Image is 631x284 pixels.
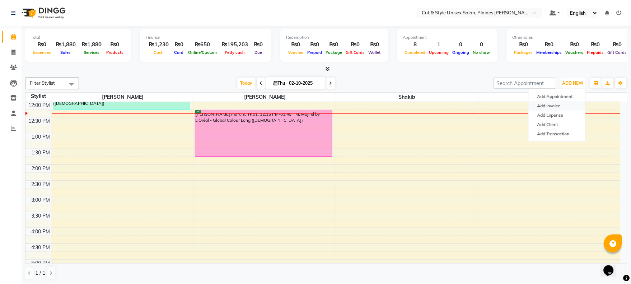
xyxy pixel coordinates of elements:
span: Card [173,50,186,55]
div: ₨0 [535,41,564,49]
span: Services [82,50,101,55]
span: ADD NEW [562,80,584,86]
span: Expenses [31,50,53,55]
div: ₨0 [324,41,344,49]
div: ₨1,880 [53,41,79,49]
span: Products [104,50,125,55]
div: 2:00 PM [30,165,52,172]
div: [PERSON_NAME] ma"am, TK01, 12:15 PM-01:45 PM, Majirel by L'Oréal - Global Colour Long ([DEMOGRAPH... [195,110,332,157]
span: Today [238,78,256,89]
a: Add Transaction [529,129,585,139]
div: ₨1,230 [146,41,172,49]
button: Add Appointment [529,92,585,101]
span: Thu [272,80,287,86]
div: ₨0 [564,41,585,49]
div: 3:00 PM [30,196,52,204]
span: Vouchers [564,50,585,55]
div: Redemption [286,34,383,41]
div: 1 [427,41,451,49]
span: [PERSON_NAME] [194,93,336,102]
span: Cash [152,50,165,55]
span: Shakib [336,93,478,102]
span: Filter Stylist [30,80,55,86]
span: 1 / 1 [35,269,45,277]
div: 1:00 PM [30,133,52,141]
input: 2025-10-02 [287,78,323,89]
div: 8 [403,41,427,49]
div: ₨0 [104,41,125,49]
span: Ongoing [451,50,471,55]
div: 3:30 PM [30,212,52,220]
div: Finance [146,34,266,41]
span: Gift Cards [606,50,629,55]
div: ₨0 [251,41,266,49]
a: Add Client [529,120,585,129]
span: Online/Custom [186,50,219,55]
div: ₨0 [172,41,186,49]
div: Other sales [513,34,629,41]
iframe: chat widget [601,255,624,277]
img: logo [18,3,67,23]
span: Shaniv [478,93,621,102]
div: ₨650 [186,41,219,49]
div: ₨195,203 [219,41,251,49]
span: Completed [403,50,427,55]
span: Upcoming [427,50,451,55]
span: Prepaids [585,50,606,55]
div: ₨0 [513,41,535,49]
a: Add Expense [529,111,585,120]
span: Packages [513,50,535,55]
div: 0 [451,41,471,49]
div: 12:00 PM [27,102,52,109]
span: Petty cash [223,50,247,55]
div: Appointment [403,34,492,41]
span: Prepaid [305,50,324,55]
div: ₨0 [31,41,53,49]
span: [PERSON_NAME] [52,93,194,102]
div: ₨1,880 [79,41,104,49]
span: Gift Cards [344,50,367,55]
span: Voucher [286,50,305,55]
div: ₨0 [344,41,367,49]
div: 0 [471,41,492,49]
span: Memberships [535,50,564,55]
div: 2:30 PM [30,181,52,188]
div: 1:30 PM [30,149,52,157]
div: 5:00 PM [30,260,52,267]
a: Add Invoice [529,101,585,111]
div: Stylist [25,93,52,100]
div: ₨0 [367,41,383,49]
div: ₨0 [286,41,305,49]
span: Due [253,50,264,55]
span: Sales [59,50,73,55]
div: 12:30 PM [27,117,52,125]
div: 4:00 PM [30,228,52,236]
div: ₨0 [305,41,324,49]
div: 4:30 PM [30,244,52,251]
div: Total [31,34,125,41]
span: No show [471,50,492,55]
input: Search Appointment [494,78,556,89]
div: ₨0 [585,41,606,49]
span: Wallet [367,50,383,55]
div: ₨0 [606,41,629,49]
button: ADD NEW [561,78,585,88]
span: Package [324,50,344,55]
